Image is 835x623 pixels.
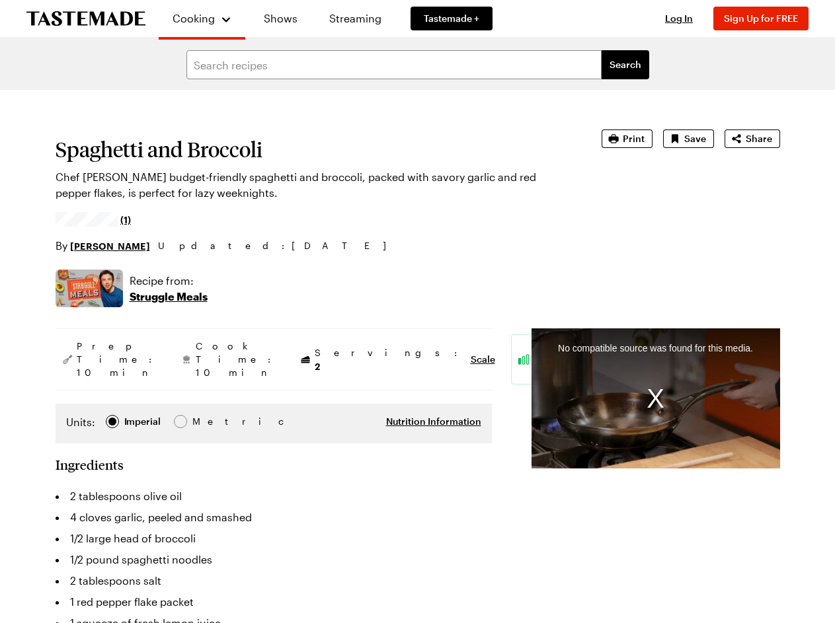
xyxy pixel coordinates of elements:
span: 2 [315,359,320,372]
button: Save recipe [663,129,714,148]
span: Log In [665,13,693,24]
li: 2 tablespoons salt [56,570,492,591]
span: Updated : [DATE] [158,238,399,253]
div: Imperial [124,414,161,429]
span: Save [684,132,706,145]
li: 2 tablespoons olive oil [56,486,492,507]
span: Prep Time: 10 min [77,340,159,379]
div: Imperial Metric [66,414,220,433]
h1: Spaghetti and Broccoli [56,137,565,161]
span: Cooking [173,12,215,24]
li: 4 cloves garlic, peeled and smashed [56,507,492,528]
label: Units: [66,414,95,430]
p: By [56,238,150,254]
li: 1/2 large head of broccoli [56,528,492,549]
span: Cook Time: 10 min [196,340,278,379]
span: Servings: [315,346,464,373]
span: Print [623,132,645,145]
input: Search recipes [186,50,602,79]
button: Nutrition Information [386,415,481,428]
button: Print [602,129,653,148]
button: Cooking [172,5,232,32]
p: Struggle Meals [130,289,208,305]
div: Metric [192,414,220,429]
video-js: Video Player [532,328,780,468]
span: Metric [192,414,221,429]
button: filters [602,50,649,79]
div: No compatible source was found for this media. [532,328,780,468]
a: To Tastemade Home Page [26,11,145,26]
button: Sign Up for FREE [713,7,809,30]
p: Chef [PERSON_NAME] budget-friendly spaghetti and broccoli, packed with savory garlic and red pepp... [56,169,565,201]
a: Recipe from:Struggle Meals [130,273,208,305]
span: Search [610,58,641,71]
span: Share [746,132,772,145]
a: 3/5 stars from 1 reviews [56,214,132,225]
li: 1/2 pound spaghetti noodles [56,549,492,570]
button: Log In [653,12,705,25]
span: (1) [120,213,131,226]
span: Tastemade + [424,12,479,25]
a: Tastemade + [411,7,493,30]
img: Show where recipe is used [56,270,123,307]
h2: Ingredients [56,457,124,472]
li: 1 red pepper flake packet [56,591,492,612]
button: Share [725,129,780,148]
a: [PERSON_NAME] [70,238,150,253]
button: Scale [471,353,495,366]
div: Modal Window [532,328,780,468]
span: Sign Up for FREE [724,13,798,24]
span: Imperial [124,414,162,429]
p: Recipe from: [130,273,208,289]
